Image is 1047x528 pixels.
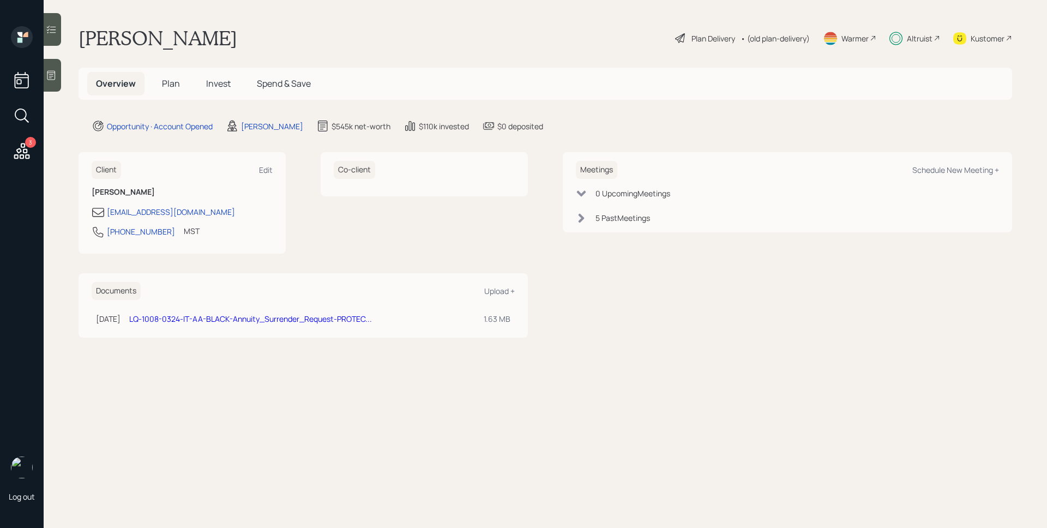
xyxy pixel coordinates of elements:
div: [EMAIL_ADDRESS][DOMAIN_NAME] [107,206,235,218]
span: Overview [96,77,136,89]
span: Spend & Save [257,77,311,89]
div: 3 [25,137,36,148]
h6: [PERSON_NAME] [92,188,273,197]
h6: Client [92,161,121,179]
div: [DATE] [96,313,121,325]
div: $0 deposited [497,121,543,132]
div: Schedule New Meeting + [912,165,999,175]
div: Upload + [484,286,515,296]
div: Plan Delivery [691,33,735,44]
div: $545k net-worth [332,121,390,132]
div: [PERSON_NAME] [241,121,303,132]
div: Opportunity · Account Opened [107,121,213,132]
div: Altruist [907,33,932,44]
div: 5 Past Meeting s [595,212,650,224]
div: $110k invested [419,121,469,132]
h6: Co-client [334,161,375,179]
h1: [PERSON_NAME] [79,26,237,50]
h6: Documents [92,282,141,300]
div: Warmer [841,33,869,44]
div: 1.63 MB [484,313,510,325]
div: • (old plan-delivery) [741,33,810,44]
img: james-distasi-headshot.png [11,457,33,478]
div: Edit [259,165,273,175]
div: [PHONE_NUMBER] [107,226,175,237]
div: MST [184,225,200,237]
div: 0 Upcoming Meeting s [595,188,670,199]
span: Plan [162,77,180,89]
div: Log out [9,491,35,502]
div: Kustomer [971,33,1004,44]
span: Invest [206,77,231,89]
a: LQ-1008-0324-IT-AA-BLACK-Annuity_Surrender_Request-PROTEC... [129,314,372,324]
h6: Meetings [576,161,617,179]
